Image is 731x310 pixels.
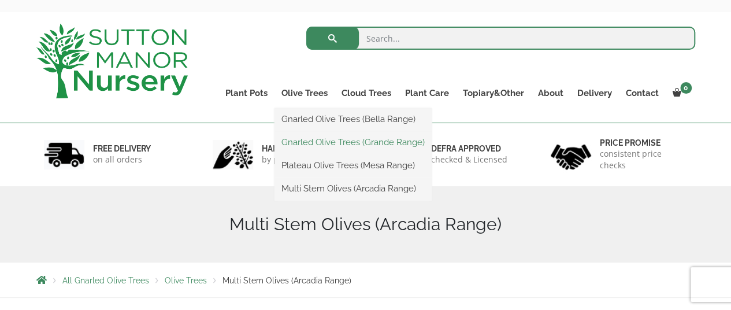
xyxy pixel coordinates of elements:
p: checked & Licensed [431,154,507,165]
input: Search... [306,27,695,50]
img: logo [36,24,188,98]
h6: FREE DELIVERY [93,143,151,154]
a: Plant Pots [218,85,274,101]
a: Contact [619,85,666,101]
a: Gnarled Olive Trees (Bella Range) [274,110,432,128]
a: Gnarled Olive Trees (Grande Range) [274,134,432,151]
a: All Gnarled Olive Trees [62,276,149,285]
span: Multi Stem Olives (Arcadia Range) [222,276,351,285]
img: 4.jpg [551,137,591,172]
span: 0 [680,82,692,94]
a: Multi Stem Olives (Arcadia Range) [274,180,432,197]
a: Delivery [570,85,619,101]
p: on all orders [93,154,151,165]
h6: Defra approved [431,143,507,154]
h6: hand picked [262,143,325,154]
a: Cloud Trees [335,85,398,101]
h6: Price promise [600,138,688,148]
a: Topiary&Other [456,85,531,101]
a: 0 [666,85,695,101]
a: About [531,85,570,101]
p: by professionals [262,154,325,165]
h1: Multi Stem Olives (Arcadia Range) [36,214,695,235]
nav: Breadcrumbs [36,275,695,285]
img: 2.jpg [213,140,253,169]
a: Olive Trees [274,85,335,101]
img: 1.jpg [44,140,84,169]
a: Olive Trees [165,276,207,285]
p: consistent price checks [600,148,688,171]
a: Plateau Olive Trees (Mesa Range) [274,157,432,174]
a: Plant Care [398,85,456,101]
